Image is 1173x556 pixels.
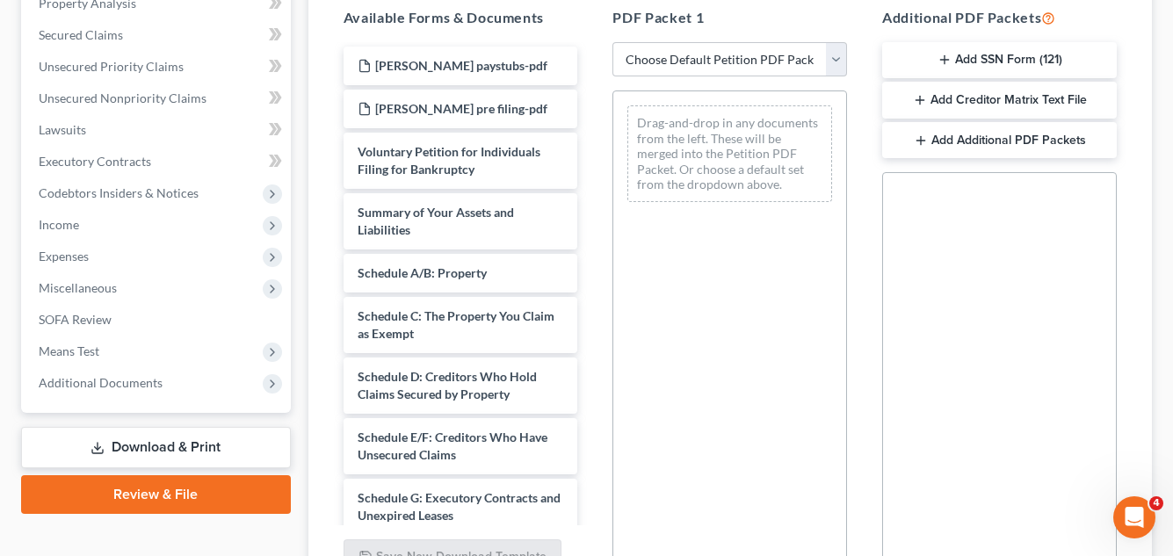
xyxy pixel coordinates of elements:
[358,308,554,341] span: Schedule C: The Property You Claim as Exempt
[21,427,291,468] a: Download & Print
[25,83,291,114] a: Unsecured Nonpriority Claims
[39,217,79,232] span: Income
[882,7,1117,28] h5: Additional PDF Packets
[25,19,291,51] a: Secured Claims
[358,144,540,177] span: Voluntary Petition for Individuals Filing for Bankruptcy
[1113,496,1155,538] iframe: Intercom live chat
[39,122,86,137] span: Lawsuits
[39,59,184,74] span: Unsecured Priority Claims
[39,312,112,327] span: SOFA Review
[882,122,1117,159] button: Add Additional PDF Packets
[1149,496,1163,510] span: 4
[25,114,291,146] a: Lawsuits
[25,146,291,177] a: Executory Contracts
[39,154,151,169] span: Executory Contracts
[358,265,487,280] span: Schedule A/B: Property
[25,304,291,336] a: SOFA Review
[39,90,206,105] span: Unsecured Nonpriority Claims
[627,105,832,202] div: Drag-and-drop in any documents from the left. These will be merged into the Petition PDF Packet. ...
[612,7,847,28] h5: PDF Packet 1
[39,343,99,358] span: Means Test
[39,375,163,390] span: Additional Documents
[882,82,1117,119] button: Add Creditor Matrix Text File
[39,27,123,42] span: Secured Claims
[25,51,291,83] a: Unsecured Priority Claims
[358,490,561,523] span: Schedule G: Executory Contracts and Unexpired Leases
[358,430,547,462] span: Schedule E/F: Creditors Who Have Unsecured Claims
[358,205,514,237] span: Summary of Your Assets and Liabilities
[39,280,117,295] span: Miscellaneous
[375,58,547,73] span: [PERSON_NAME] paystubs-pdf
[39,249,89,264] span: Expenses
[39,185,199,200] span: Codebtors Insiders & Notices
[21,475,291,514] a: Review & File
[358,369,537,401] span: Schedule D: Creditors Who Hold Claims Secured by Property
[375,101,547,116] span: [PERSON_NAME] pre filing-pdf
[882,42,1117,79] button: Add SSN Form (121)
[344,7,578,28] h5: Available Forms & Documents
